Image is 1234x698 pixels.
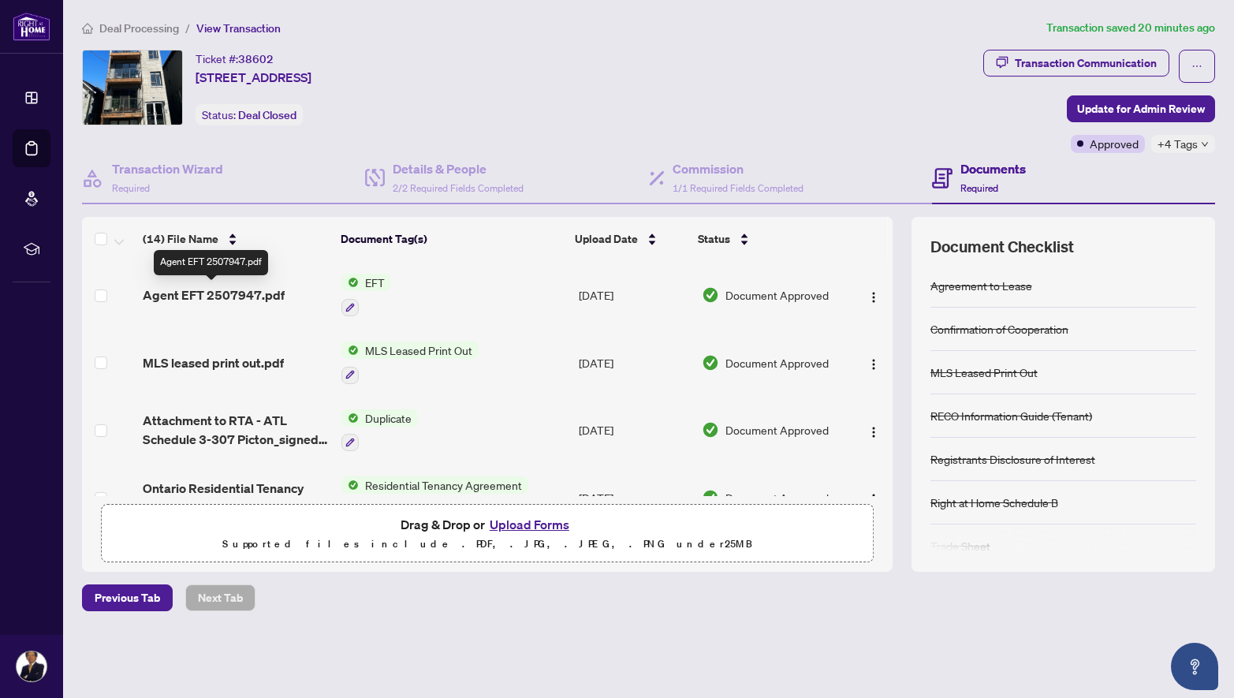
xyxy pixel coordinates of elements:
[99,21,179,35] span: Deal Processing
[861,350,886,375] button: Logo
[702,421,719,439] img: Document Status
[1077,96,1205,121] span: Update for Admin Review
[702,286,719,304] img: Document Status
[112,182,150,194] span: Required
[196,68,311,87] span: [STREET_ADDRESS]
[569,217,691,261] th: Upload Date
[143,353,284,372] span: MLS leased print out.pdf
[725,489,829,506] span: Document Approved
[341,274,359,291] img: Status Icon
[725,421,829,439] span: Document Approved
[341,409,359,427] img: Status Icon
[575,230,638,248] span: Upload Date
[341,342,359,359] img: Status Icon
[238,108,296,122] span: Deal Closed
[143,411,329,449] span: Attachment to RTA - ATL Schedule 3-307 Picton_signed - Signed.pdf
[867,358,880,371] img: Logo
[1201,140,1209,148] span: down
[867,426,880,439] img: Logo
[359,476,528,494] span: Residential Tenancy Agreement
[341,476,359,494] img: Status Icon
[341,342,479,384] button: Status IconMLS Leased Print Out
[867,493,880,506] img: Logo
[185,584,255,611] button: Next Tab
[334,217,569,261] th: Document Tag(s)
[196,50,274,68] div: Ticket #:
[861,417,886,442] button: Logo
[136,217,334,261] th: (14) File Name
[702,489,719,506] img: Document Status
[95,585,160,610] span: Previous Tab
[861,282,886,308] button: Logo
[673,182,803,194] span: 1/1 Required Fields Completed
[393,159,524,178] h4: Details & People
[196,104,303,125] div: Status:
[1191,61,1202,72] span: ellipsis
[196,21,281,35] span: View Transaction
[359,342,479,359] span: MLS Leased Print Out
[960,182,998,194] span: Required
[82,23,93,34] span: home
[930,320,1068,338] div: Confirmation of Cooperation
[17,651,47,681] img: Profile Icon
[572,261,695,329] td: [DATE]
[1067,95,1215,122] button: Update for Admin Review
[82,584,173,611] button: Previous Tab
[702,354,719,371] img: Document Status
[930,494,1058,511] div: Right at Home Schedule B
[1171,643,1218,690] button: Open asap
[1046,19,1215,37] article: Transaction saved 20 minutes ago
[983,50,1169,77] button: Transaction Communication
[111,535,863,554] p: Supported files include .PDF, .JPG, .JPEG, .PNG under 25 MB
[341,274,391,316] button: Status IconEFT
[930,277,1032,294] div: Agreement to Lease
[930,450,1095,468] div: Registrants Disclosure of Interest
[930,236,1074,258] span: Document Checklist
[143,479,329,517] span: Ontario Residential Tenancy Agreement-3-307 Picton_signed - Signed.pdf
[725,286,829,304] span: Document Approved
[725,354,829,371] span: Document Approved
[692,217,844,261] th: Status
[485,514,574,535] button: Upload Forms
[930,364,1038,381] div: MLS Leased Print Out
[341,409,418,452] button: Status IconDuplicate
[1158,135,1198,153] span: +4 Tags
[359,409,418,427] span: Duplicate
[572,464,695,532] td: [DATE]
[401,514,574,535] span: Drag & Drop or
[143,230,218,248] span: (14) File Name
[930,407,1092,424] div: RECO Information Guide (Tenant)
[238,52,274,66] span: 38602
[393,182,524,194] span: 2/2 Required Fields Completed
[572,329,695,397] td: [DATE]
[102,505,873,563] span: Drag & Drop orUpload FormsSupported files include .PDF, .JPG, .JPEG, .PNG under25MB
[698,230,730,248] span: Status
[185,19,190,37] li: /
[13,12,50,41] img: logo
[83,50,182,125] img: IMG-X12181084_1.jpg
[861,485,886,510] button: Logo
[960,159,1026,178] h4: Documents
[572,397,695,465] td: [DATE]
[112,159,223,178] h4: Transaction Wizard
[341,476,528,519] button: Status IconResidential Tenancy Agreement
[673,159,803,178] h4: Commission
[154,250,268,275] div: Agent EFT 2507947.pdf
[143,286,285,304] span: Agent EFT 2507947.pdf
[359,274,391,291] span: EFT
[1090,135,1139,152] span: Approved
[867,291,880,304] img: Logo
[1015,50,1157,76] div: Transaction Communication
